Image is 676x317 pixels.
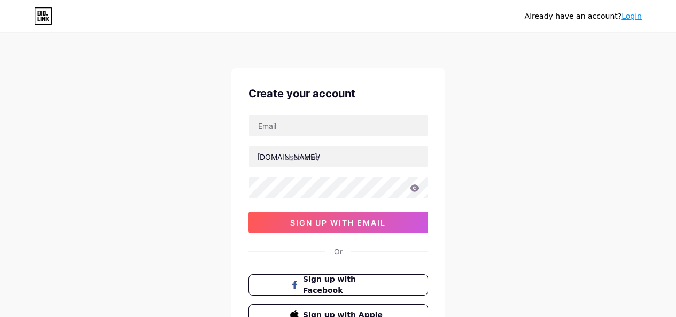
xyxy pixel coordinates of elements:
div: Already have an account? [525,11,642,22]
button: sign up with email [248,212,428,233]
span: sign up with email [290,218,386,227]
a: Login [621,12,642,20]
button: Sign up with Facebook [248,274,428,296]
input: Email [249,115,428,136]
div: Create your account [248,86,428,102]
div: [DOMAIN_NAME]/ [257,151,320,163]
input: username [249,146,428,167]
span: Sign up with Facebook [303,274,386,296]
div: Or [334,246,343,257]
